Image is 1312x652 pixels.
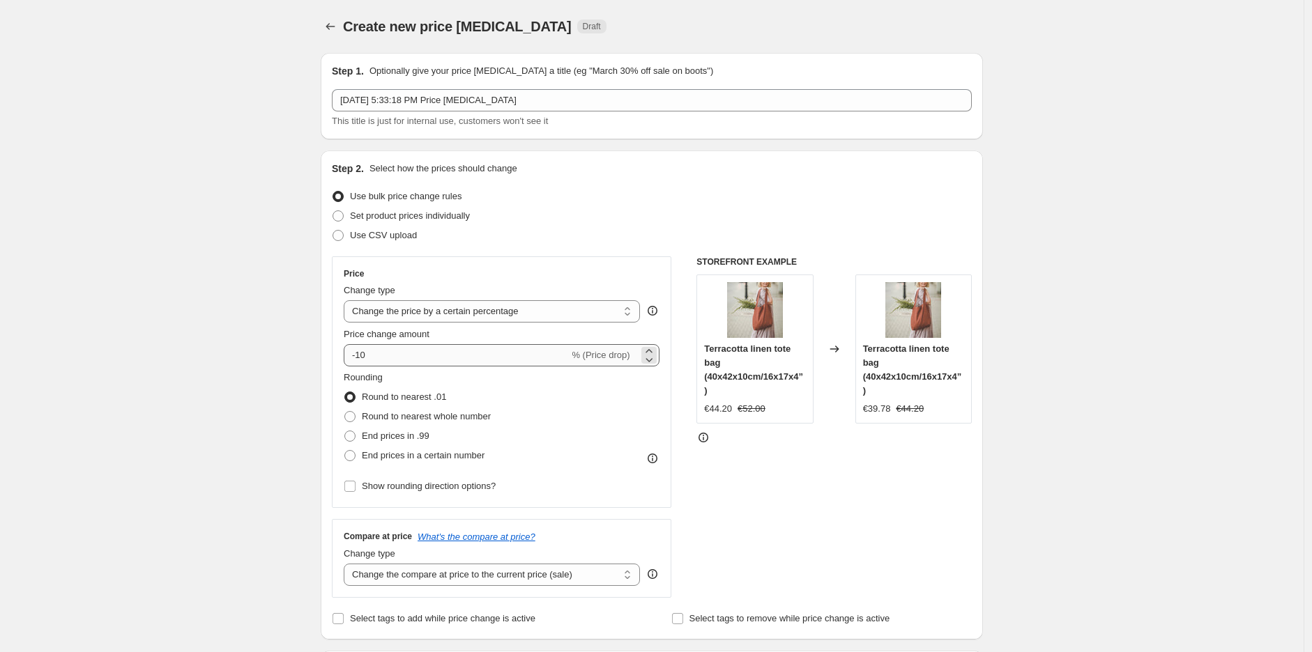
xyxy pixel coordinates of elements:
[350,210,470,221] span: Set product prices individually
[344,548,395,559] span: Change type
[343,19,572,34] span: Create new price [MEDICAL_DATA]
[362,391,446,402] span: Round to nearest .01
[344,531,412,542] h3: Compare at price
[344,329,429,339] span: Price change amount
[689,613,890,623] span: Select tags to remove while price change is active
[344,344,569,366] input: -15
[704,343,803,396] span: Terracotta linen tote bag (40x42x10cm/16x17x4”)
[350,191,462,201] span: Use bulk price change rules
[362,450,485,460] span: End prices in a certain number
[418,531,535,542] button: What's the compare at price?
[344,285,395,295] span: Change type
[350,613,535,623] span: Select tags to add while price change is active
[350,230,417,240] span: Use CSV upload
[332,162,364,176] h2: Step 2.
[332,116,548,126] span: This title is just for internal use, customers won't see it
[344,372,383,382] span: Rounding
[738,403,765,414] span: €52.00
[572,350,630,360] span: % (Price drop)
[369,64,713,78] p: Optionally give your price [MEDICAL_DATA] a title (eg "March 30% off sale on boots")
[583,21,601,32] span: Draft
[362,481,496,491] span: Show rounding direction options?
[863,403,891,414] span: €39.78
[863,343,962,396] span: Terracotta linen tote bag (40x42x10cm/16x17x4”)
[896,403,924,414] span: €44.20
[646,567,659,581] div: help
[362,430,429,441] span: End prices in .99
[332,89,972,111] input: 30% off holiday sale
[885,282,941,338] img: Forestlandlinen-035_80x.jpg
[321,17,340,36] button: Price change jobs
[646,304,659,318] div: help
[704,403,732,414] span: €44.20
[696,256,972,267] h6: STOREFRONT EXAMPLE
[362,411,491,421] span: Round to nearest whole number
[369,162,517,176] p: Select how the prices should change
[332,64,364,78] h2: Step 1.
[344,268,364,279] h3: Price
[727,282,783,338] img: Forestlandlinen-035_80x.jpg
